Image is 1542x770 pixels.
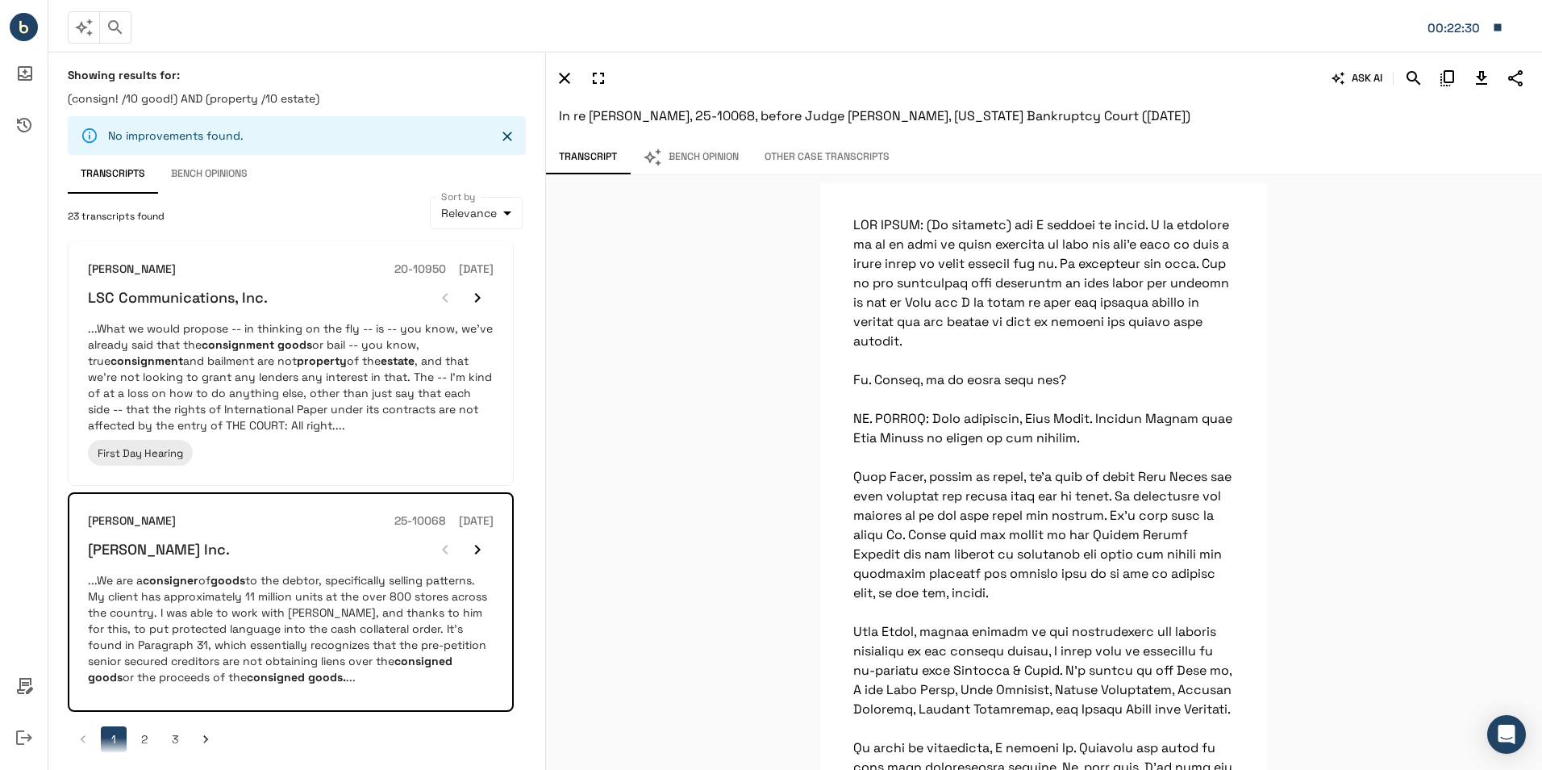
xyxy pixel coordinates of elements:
[108,128,244,144] p: No improvements found.
[495,124,519,149] button: Close
[459,513,494,530] h6: [DATE]
[546,140,630,174] button: Transcript
[1328,65,1386,92] button: ASK AI
[101,726,127,752] button: page 1
[88,670,123,684] em: goods
[247,670,305,684] em: consigned
[162,726,188,752] button: Go to page 3
[1427,18,1484,39] div: Matter: 445999.000004
[88,261,176,278] h6: [PERSON_NAME]
[110,354,183,368] em: consignment
[752,140,902,174] button: Other Case Transcripts
[394,654,452,668] em: consigned
[98,446,183,460] span: First Day Hearing
[308,670,346,684] em: goods.
[1400,65,1427,92] button: Search
[1434,65,1461,92] button: Copy Citation
[88,320,494,433] p: ...What we would propose -- in thinking on the fly -- is -- you know, we've already said that the...
[68,155,158,194] button: Transcripts
[158,155,260,194] button: Bench Opinions
[131,726,157,752] button: Go to page 2
[394,513,446,530] h6: 25-10068
[459,261,494,278] h6: [DATE]
[394,261,446,278] h6: 20-10950
[88,572,494,685] p: ...We are a of to the debtor, specifically selling patterns. My client has approximately 11 milli...
[88,540,230,559] h6: [PERSON_NAME] Inc.
[381,354,415,368] em: estate
[210,573,245,588] em: goods
[88,288,268,307] h6: LSC Communications, Inc.
[193,726,219,752] button: Go to next page
[430,197,523,229] div: Relevance
[441,190,476,203] label: Sort by
[68,68,526,82] h6: Showing results for:
[559,107,1190,124] span: In re [PERSON_NAME], 25-10068, before Judge [PERSON_NAME], [US_STATE] Bankruptcy Court ([DATE])
[68,726,514,752] nav: pagination navigation
[297,354,347,368] em: property
[630,140,752,174] button: Bench Opinion
[1419,10,1511,44] button: Matter: 445999.000004
[88,513,176,530] h6: [PERSON_NAME]
[202,337,274,352] em: consignment
[1502,65,1529,92] button: Share Transcript
[277,337,312,352] em: goods
[68,209,165,225] span: 23 transcripts found
[1487,715,1526,754] div: Open Intercom Messenger
[68,90,526,107] p: (consign! /10 good!) AND (property /10 estate)
[143,573,198,588] em: consigner
[1468,65,1495,92] button: Download Transcript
